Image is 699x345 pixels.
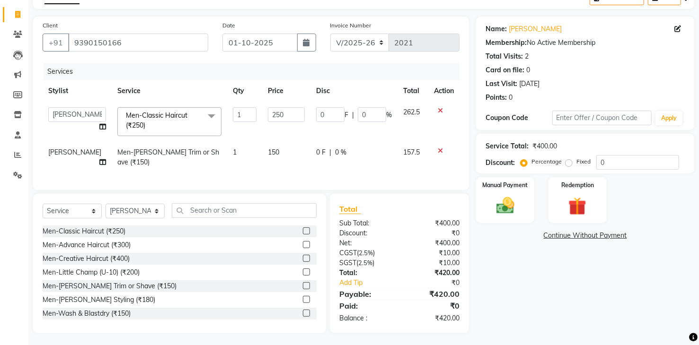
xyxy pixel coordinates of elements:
[519,79,540,89] div: [DATE]
[262,80,310,102] th: Price
[329,147,331,157] span: |
[332,313,399,323] div: Balance :
[332,278,411,288] a: Add Tip
[576,157,591,166] label: Fixed
[339,249,357,257] span: CGST
[332,218,399,228] div: Sub Total:
[526,65,530,75] div: 0
[486,79,517,89] div: Last Visit:
[399,248,467,258] div: ₹10.00
[486,52,523,61] div: Total Visits:
[345,110,348,120] span: F
[525,52,529,61] div: 2
[399,288,467,300] div: ₹420.00
[491,195,520,216] img: _cash.svg
[403,148,420,156] span: 157.5
[43,226,125,236] div: Men-Classic Haircut (₹250)
[332,300,399,311] div: Paid:
[478,231,692,241] a: Continue Without Payment
[399,268,467,278] div: ₹420.00
[486,38,527,48] div: Membership:
[43,80,112,102] th: Stylist
[43,281,177,291] div: Men-[PERSON_NAME] Trim or Shave (₹150)
[403,108,420,116] span: 262.5
[335,147,346,157] span: 0 %
[386,110,392,120] span: %
[411,278,467,288] div: ₹0
[486,158,515,168] div: Discount:
[399,313,467,323] div: ₹420.00
[43,254,130,264] div: Men-Creative Haircut (₹400)
[68,34,208,52] input: Search by Name/Mobile/Email/Code
[399,218,467,228] div: ₹400.00
[532,141,557,151] div: ₹400.00
[486,38,685,48] div: No Active Membership
[332,268,399,278] div: Total:
[655,111,682,125] button: Apply
[330,21,372,30] label: Invoice Number
[126,111,187,129] span: Men-Classic Haircut (₹250)
[227,80,262,102] th: Qty
[316,147,326,157] span: 0 F
[268,148,279,156] span: 150
[117,148,219,166] span: Men-[PERSON_NAME] Trim or Shave (₹150)
[352,110,354,120] span: |
[398,80,428,102] th: Total
[48,148,101,156] span: [PERSON_NAME]
[399,238,467,248] div: ₹400.00
[399,300,467,311] div: ₹0
[43,240,131,250] div: Men-Advance Haircut (₹300)
[561,181,594,190] label: Redemption
[339,204,361,214] span: Total
[359,249,373,257] span: 2.5%
[43,21,58,30] label: Client
[233,148,237,156] span: 1
[483,181,528,190] label: Manual Payment
[509,24,562,34] a: [PERSON_NAME]
[358,259,372,267] span: 2.5%
[43,309,131,319] div: Men-Wash & Blastdry (₹150)
[563,195,592,217] img: _gift.svg
[112,80,227,102] th: Service
[43,295,155,305] div: Men-[PERSON_NAME] Styling (₹180)
[486,24,507,34] div: Name:
[332,248,399,258] div: ( )
[332,228,399,238] div: Discount:
[552,111,652,125] input: Enter Offer / Coupon Code
[332,238,399,248] div: Net:
[332,288,399,300] div: Payable:
[172,203,317,218] input: Search or Scan
[509,93,513,103] div: 0
[339,259,356,267] span: SGST
[428,80,460,102] th: Action
[332,258,399,268] div: ( )
[486,141,529,151] div: Service Total:
[486,93,507,103] div: Points:
[43,267,140,277] div: Men-Little Champ (U-10) (₹200)
[310,80,398,102] th: Disc
[399,228,467,238] div: ₹0
[531,157,562,166] label: Percentage
[44,63,467,80] div: Services
[399,258,467,268] div: ₹10.00
[145,121,150,129] a: x
[43,34,69,52] button: +91
[486,113,552,123] div: Coupon Code
[222,21,235,30] label: Date
[486,65,524,75] div: Card on file:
